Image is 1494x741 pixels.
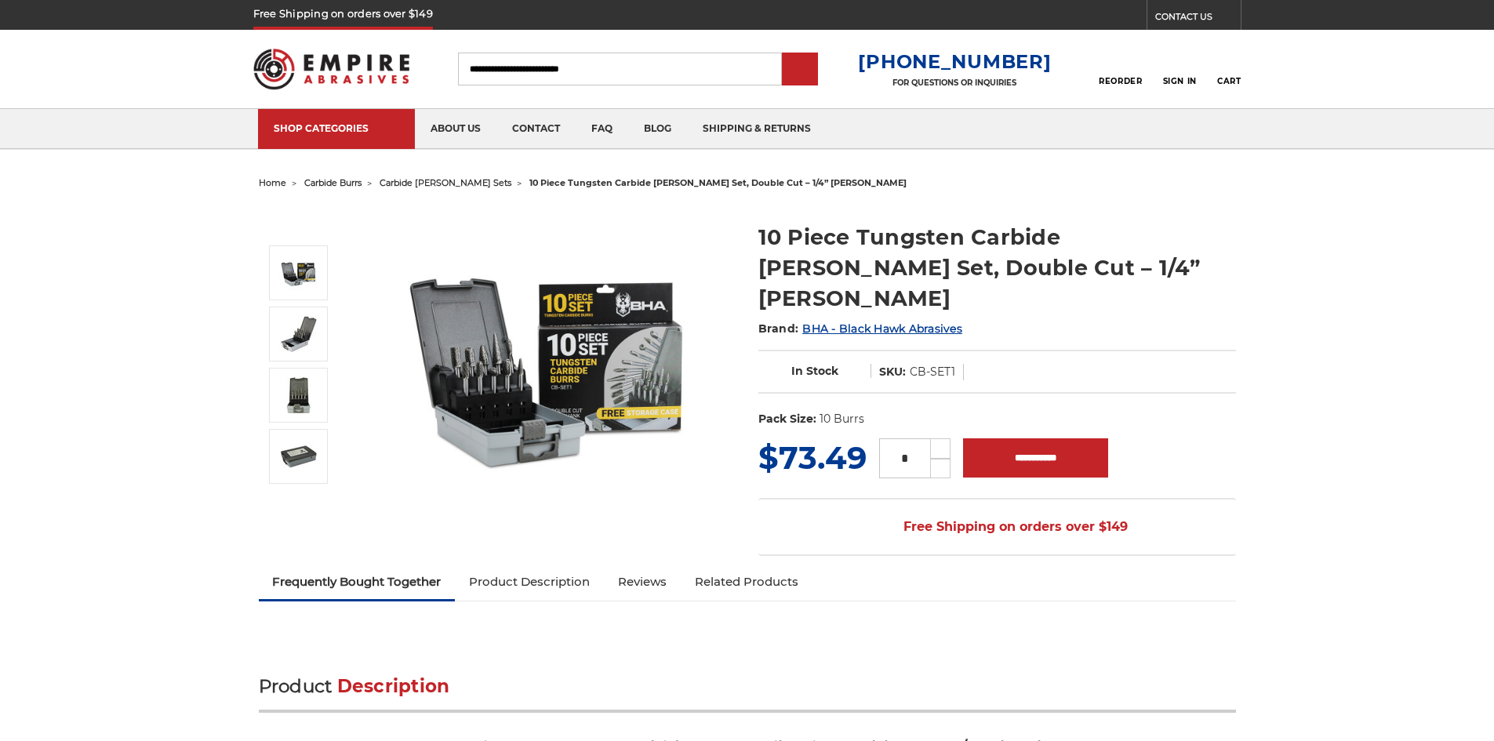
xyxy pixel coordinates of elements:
[758,321,799,336] span: Brand:
[1217,52,1241,86] a: Cart
[337,675,450,697] span: Description
[758,438,867,477] span: $73.49
[253,38,410,100] img: Empire Abrasives
[380,177,511,188] a: carbide [PERSON_NAME] sets
[687,109,827,149] a: shipping & returns
[259,675,333,697] span: Product
[279,376,318,415] img: carbide bit pack
[1155,8,1241,30] a: CONTACT US
[910,364,955,380] dd: CB-SET1
[628,109,687,149] a: blog
[758,411,816,427] dt: Pack Size:
[281,212,318,245] button: Previous
[274,122,399,134] div: SHOP CATEGORIES
[576,109,628,149] a: faq
[455,565,604,599] a: Product Description
[279,253,318,292] img: BHA Carbide Burr 10 Piece Set, Double Cut with 1/4" Shanks
[393,205,707,519] img: BHA Carbide Burr 10 Piece Set, Double Cut with 1/4" Shanks
[604,565,681,599] a: Reviews
[802,321,962,336] a: BHA - Black Hawk Abrasives
[259,565,456,599] a: Frequently Bought Together
[758,222,1236,314] h1: 10 Piece Tungsten Carbide [PERSON_NAME] Set, Double Cut – 1/4” [PERSON_NAME]
[1099,52,1142,85] a: Reorder
[279,437,318,476] img: burs for metal grinding pack
[791,364,838,378] span: In Stock
[281,487,318,521] button: Next
[858,50,1051,73] a: [PHONE_NUMBER]
[866,511,1128,543] span: Free Shipping on orders over $149
[1217,76,1241,86] span: Cart
[820,411,864,427] dd: 10 Burrs
[1163,76,1197,86] span: Sign In
[1099,76,1142,86] span: Reorder
[259,177,286,188] a: home
[279,314,318,354] img: 10 piece tungsten carbide double cut burr kit
[415,109,496,149] a: about us
[681,565,812,599] a: Related Products
[304,177,362,188] a: carbide burrs
[496,109,576,149] a: contact
[858,78,1051,88] p: FOR QUESTIONS OR INQUIRIES
[529,177,907,188] span: 10 piece tungsten carbide [PERSON_NAME] set, double cut – 1/4” [PERSON_NAME]
[879,364,906,380] dt: SKU:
